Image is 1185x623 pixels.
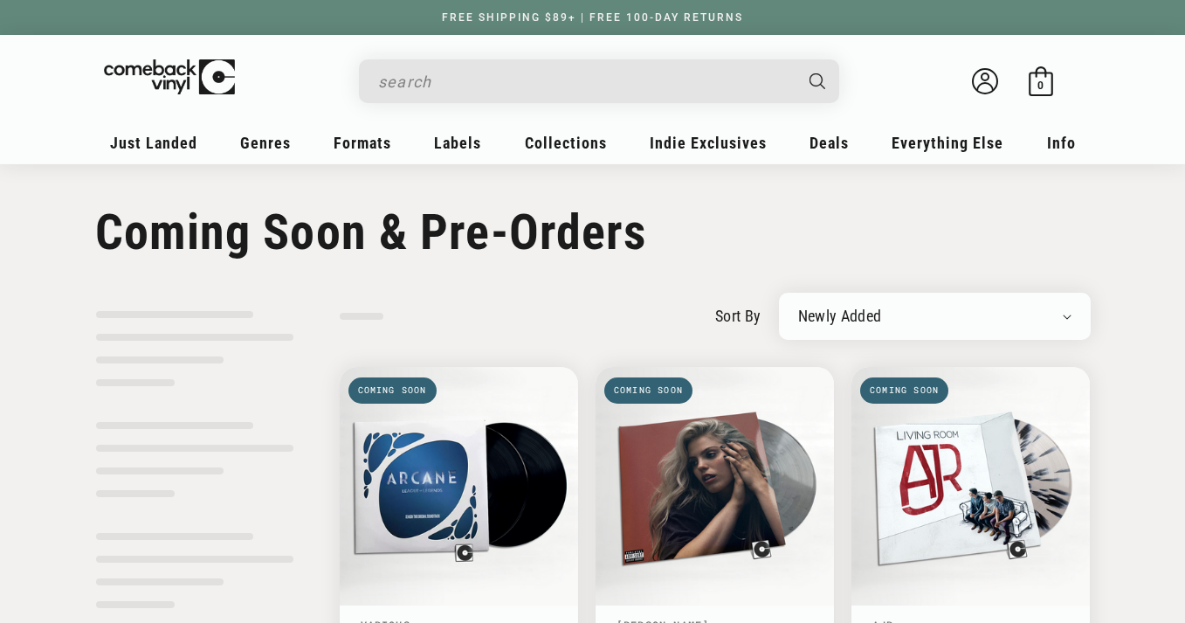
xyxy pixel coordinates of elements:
[359,59,839,103] div: Search
[525,134,607,152] span: Collections
[715,304,761,328] label: sort by
[424,11,761,24] a: FREE SHIPPING $89+ | FREE 100-DAY RETURNS
[1047,134,1076,152] span: Info
[240,134,291,152] span: Genres
[110,134,197,152] span: Just Landed
[1037,79,1044,92] span: 0
[95,204,1091,261] h1: Coming Soon & Pre-Orders
[810,134,849,152] span: Deals
[334,134,391,152] span: Formats
[378,64,792,100] input: search
[650,134,767,152] span: Indie Exclusives
[892,134,1003,152] span: Everything Else
[794,59,841,103] button: Search
[434,134,481,152] span: Labels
